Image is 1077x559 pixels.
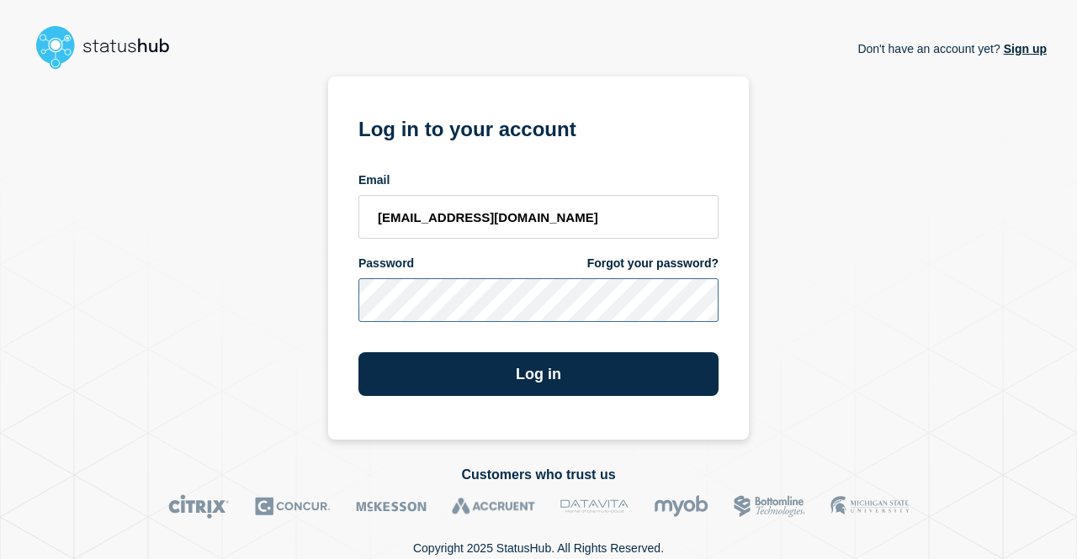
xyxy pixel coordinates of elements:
[734,494,805,519] img: Bottomline logo
[1000,42,1047,55] a: Sign up
[30,20,190,74] img: StatusHub logo
[168,494,230,519] img: Citrix logo
[560,494,629,519] img: DataVita logo
[358,352,719,396] button: Log in
[358,256,414,272] span: Password
[358,195,719,239] input: email input
[654,494,708,519] img: myob logo
[452,494,535,519] img: Accruent logo
[413,541,664,555] p: Copyright 2025 StatusHub. All Rights Reserved.
[830,494,909,519] img: MSU logo
[857,29,1047,69] p: Don't have an account yet?
[358,172,390,188] span: Email
[356,494,427,519] img: McKesson logo
[587,256,719,272] a: Forgot your password?
[30,467,1047,483] h2: Customers who trust us
[255,494,331,519] img: Concur logo
[358,278,719,322] input: password input
[358,112,719,143] h1: Log in to your account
